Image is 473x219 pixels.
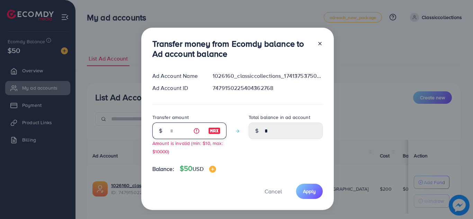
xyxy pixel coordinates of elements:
button: Apply [296,184,323,199]
small: Amount is invalid (min: $10, max: $10000) [152,140,223,154]
span: Balance: [152,165,174,173]
button: Cancel [256,184,291,199]
label: Transfer amount [152,114,189,121]
span: Apply [303,188,316,195]
h4: $50 [180,164,216,173]
img: image [209,166,216,173]
div: 1026160_classiccollections_1741375375046 [207,72,328,80]
span: Cancel [265,188,282,195]
span: USD [193,165,203,173]
img: image [208,127,221,135]
div: Ad Account ID [147,84,207,92]
div: Ad Account Name [147,72,207,80]
label: Total balance in ad account [249,114,310,121]
h3: Transfer money from Ecomdy balance to Ad account balance [152,39,312,59]
div: 7479150225404362768 [207,84,328,92]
